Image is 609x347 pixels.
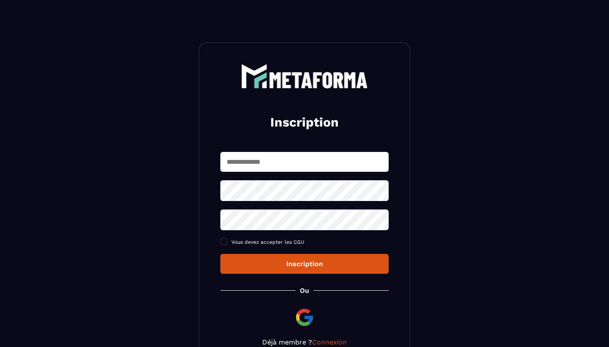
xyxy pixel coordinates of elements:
img: logo [241,64,368,88]
a: logo [220,64,389,88]
button: Inscription [220,254,389,274]
h2: Inscription [230,114,379,131]
div: Inscription [227,260,382,268]
a: Connexion [312,338,347,346]
p: Déjà membre ? [220,338,389,346]
span: Vous devez accepter les CGU [231,239,304,245]
img: google [294,307,315,328]
p: Ou [300,286,309,295]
